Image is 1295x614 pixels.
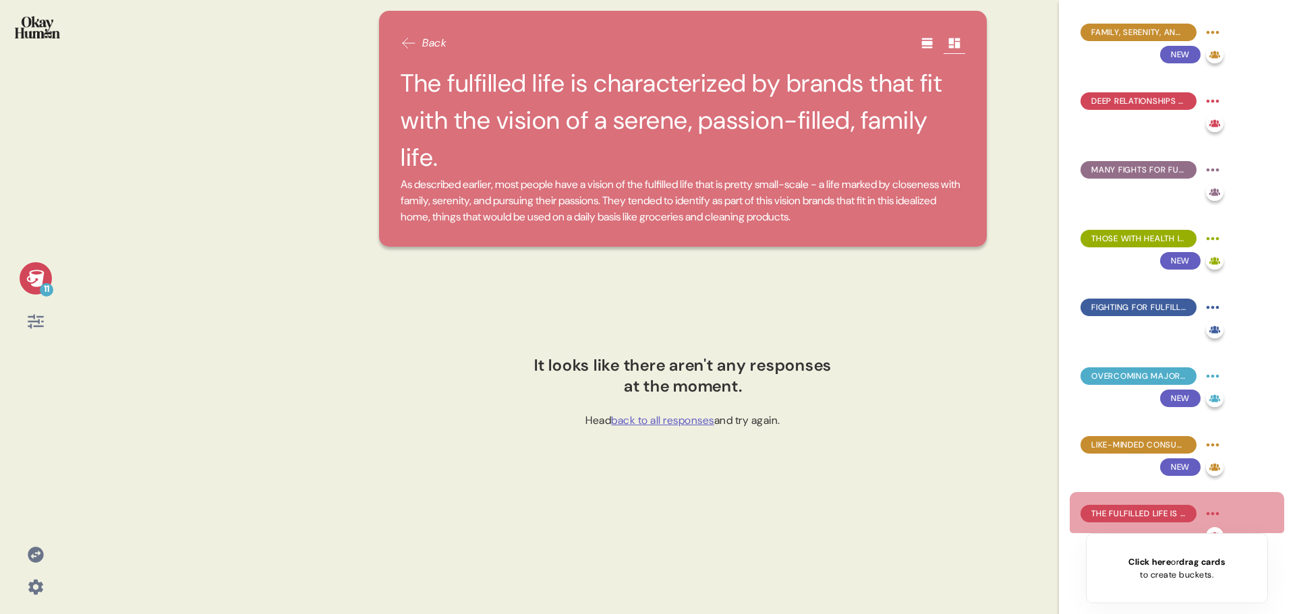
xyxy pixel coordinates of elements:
span: New [1160,458,1201,476]
h2: The fulfilled life is characterized by brands that fit with the vision of a serene, passion-fille... [401,65,965,177]
div: It looks like there aren't any responses at the moment. [531,355,835,396]
span: Those with health issues fight both for health and for recognition of their struggles. [1091,233,1186,245]
span: New [1160,252,1201,270]
span: Overcoming major battles helps people more readily find fulfillment where they already are. [1091,370,1186,382]
span: As described earlier, most people have a vision of the fulfilled life that is pretty small-scale ... [401,177,965,225]
img: okayhuman.3b1b6348.png [15,16,60,38]
span: drag cards [1179,556,1225,567]
span: Many fights for fulfillment are born out of trauma and illness. [1091,164,1186,176]
span: Fighting for fulfillment means opting in to an intense emotional rollercoaster. [1091,301,1186,313]
div: 11 [40,283,53,297]
span: Back [422,35,447,51]
span: The fulfilled life is characterized by brands that fit with the vision of a serene, passion-fille... [1091,508,1186,520]
span: Click here [1128,556,1171,567]
span: back to all responses [611,413,714,427]
span: Family, serenity, and the pursuit of passions come together to define the "fulfilled life." [1091,26,1186,38]
span: New [1160,390,1201,407]
div: Head and try again. [585,412,780,429]
span: Like-minded consumers readily connect brands that take moral stances with fulfillment. [1091,439,1186,451]
span: Deep relationships are both the long-term goal and short-term rewards of fighting for fulfillment. [1091,95,1186,107]
div: or to create buckets. [1128,555,1225,581]
span: New [1160,46,1201,63]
